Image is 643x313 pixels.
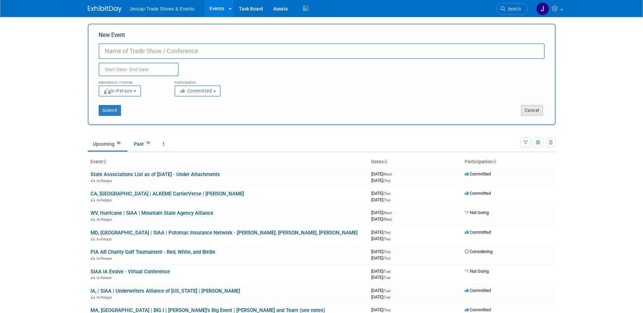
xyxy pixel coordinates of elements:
img: In-Person Event [91,295,95,299]
span: - [391,191,393,196]
a: WV, Hurricane | SIAA | Mountain State Agency Alliance [91,210,213,216]
span: - [391,307,393,312]
input: Name of Trade Show / Conference [99,43,545,59]
img: In-Person Event [91,237,95,241]
span: (Thu) [383,231,390,234]
span: [DATE] [371,210,394,215]
span: Committed [465,230,491,235]
span: - [391,269,393,274]
button: Cancel [521,105,543,116]
button: In-Person [99,85,141,97]
span: (Tue) [383,295,390,299]
a: CA, [GEOGRAPHIC_DATA] | ALKEME CarrierVerse | [PERSON_NAME] [91,191,244,197]
span: - [393,210,394,215]
th: Event [88,156,368,168]
span: [DATE] [371,288,393,293]
a: Sort by Start Date [384,159,387,164]
span: [DATE] [371,236,390,241]
span: (Wed) [383,172,392,176]
span: Committed [465,288,491,293]
span: In-Person [97,179,114,183]
span: In-Person [97,217,114,222]
span: [DATE] [371,197,390,202]
img: In-Person Event [91,179,95,182]
span: Committed [465,171,491,176]
span: - [393,171,394,176]
a: PIA AR Charity Golf Tournament - Red, White, and Birdie [91,249,215,255]
a: MD, [GEOGRAPHIC_DATA] | SIAA | Potomac Insurance Network - [PERSON_NAME], [PERSON_NAME], [PERSON_... [91,230,358,236]
span: (Tue) [383,270,390,273]
img: In-Person Event [91,256,95,260]
a: SIAA IA Evolve - Virtual Conference [91,269,170,275]
span: Jencap Trade Shows & Events [130,6,195,12]
span: Not Going [465,269,489,274]
img: In-Person Event [91,217,95,221]
span: (Thu) [383,250,390,254]
span: (Wed) [383,211,392,215]
span: 40 [115,141,122,146]
span: (Thu) [383,237,390,241]
a: Search [496,3,527,15]
span: [DATE] [371,216,392,222]
a: State Associations List as of [DATE] - Under Attachments [91,171,220,178]
span: Committed [179,88,212,93]
span: [DATE] [371,307,393,312]
span: [DATE] [371,255,390,260]
div: Participation: [175,76,240,85]
a: Past74 [129,138,157,150]
img: ExhibitDay [88,6,122,13]
span: In-Person [103,88,133,93]
span: Committed [465,307,491,312]
span: [DATE] [371,178,390,183]
span: (Tue) [383,289,390,293]
span: [DATE] [371,191,393,196]
span: - [391,249,393,254]
span: [DATE] [371,230,393,235]
div: Attendance / Format: [99,76,164,85]
img: In-Person Event [91,198,95,202]
span: Considering [465,249,493,254]
span: [DATE] [371,294,390,299]
span: (Thu) [383,179,390,183]
span: (Thu) [383,198,390,202]
th: Dates [368,156,462,168]
th: Participation [462,156,556,168]
span: - [391,288,393,293]
img: In-Person Event [91,276,95,279]
span: [DATE] [371,275,390,280]
span: 74 [144,141,152,146]
span: In-Person [97,276,114,280]
span: Not Going [465,210,489,215]
a: Sort by Event Name [103,159,106,164]
a: IA, | SIAA | Underwriters Alliance of [US_STATE] | [PERSON_NAME] [91,288,240,294]
button: Submit [99,105,121,116]
span: (Thu) [383,308,390,312]
span: In-Person [97,237,114,242]
span: - [391,230,393,235]
a: Sort by Participation Type [493,159,496,164]
span: In-Person [97,295,114,300]
span: Committed [465,191,491,196]
span: (Wed) [383,217,392,221]
span: (Tue) [383,276,390,279]
span: [DATE] [371,249,393,254]
span: [DATE] [371,171,394,176]
a: Upcoming40 [88,138,127,150]
span: In-Person [97,198,114,203]
button: Committed [175,85,221,97]
label: New Event [99,31,125,42]
span: (Thu) [383,256,390,260]
span: [DATE] [371,269,393,274]
span: (Thu) [383,192,390,195]
input: Start Date - End Date [99,63,179,76]
img: Jason Reese [536,2,549,15]
span: In-Person [97,256,114,261]
span: Search [505,6,521,12]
